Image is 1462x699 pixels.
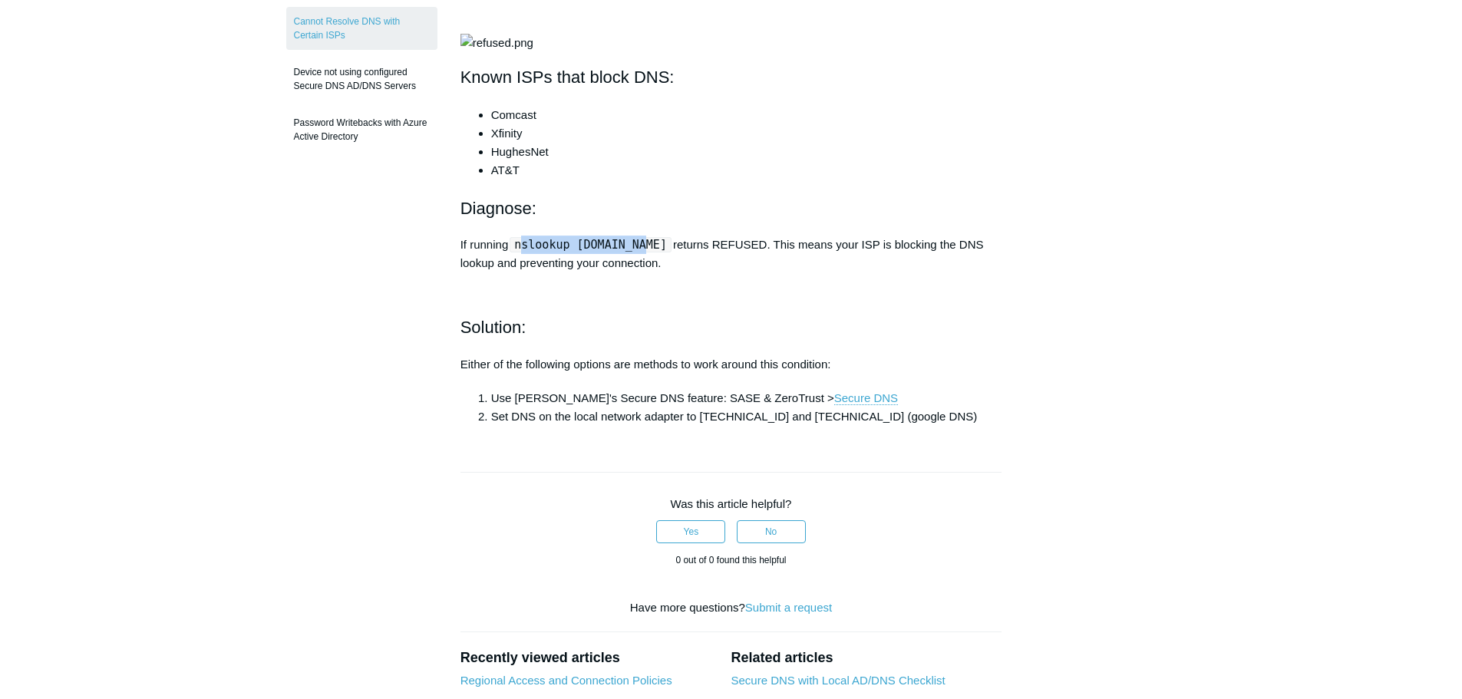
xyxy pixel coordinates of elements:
li: AT&T [491,161,1002,180]
a: Secure DNS with Local AD/DNS Checklist [731,674,945,687]
a: Device not using configured Secure DNS AD/DNS Servers [286,58,437,101]
h2: Diagnose: [460,195,1002,222]
a: Secure DNS [834,391,898,405]
span: 0 out of 0 found this helpful [675,555,786,565]
code: nslookup [DOMAIN_NAME] [510,237,672,252]
li: Xfinity [491,124,1002,143]
a: Cannot Resolve DNS with Certain ISPs [286,7,437,50]
button: This article was not helpful [737,520,806,543]
a: Regional Access and Connection Policies [460,674,672,687]
a: Submit a request [745,601,832,614]
img: refused.png [460,34,533,52]
h2: Recently viewed articles [460,648,716,668]
li: HughesNet [491,143,1002,161]
h2: Known ISPs that block DNS: [460,64,1002,91]
li: Comcast [491,106,1002,124]
div: Have more questions? [460,599,1002,617]
p: Either of the following options are methods to work around this condition: [460,355,1002,374]
li: Set DNS on the local network adapter to [TECHNICAL_ID] and [TECHNICAL_ID] (google DNS) [491,407,1002,426]
p: If running returns REFUSED. This means your ISP is blocking the DNS lookup and preventing your co... [460,236,1002,272]
h2: Solution: [460,314,1002,341]
button: This article was helpful [656,520,725,543]
li: Use [PERSON_NAME]'s Secure DNS feature: SASE & ZeroTrust > [491,389,1002,407]
h2: Related articles [731,648,1002,668]
span: Was this article helpful? [671,497,792,510]
a: Password Writebacks with Azure Active Directory [286,108,437,151]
